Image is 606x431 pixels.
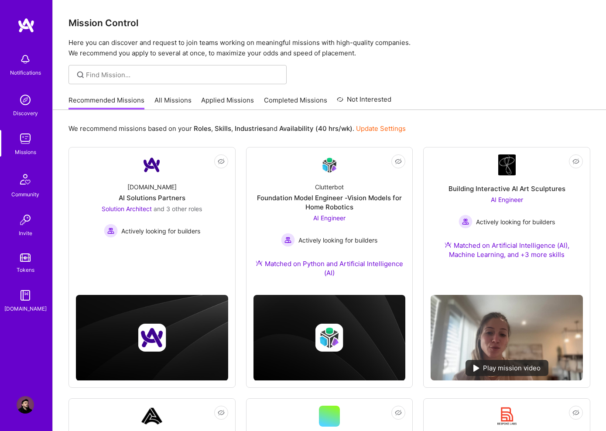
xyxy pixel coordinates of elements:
div: [DOMAIN_NAME] [127,182,177,192]
img: Ateam Purple Icon [256,260,263,267]
i: icon EyeClosed [218,158,225,165]
img: Company Logo [496,406,517,427]
img: Actively looking for builders [104,224,118,238]
img: discovery [17,91,34,109]
img: guide book [17,287,34,304]
a: Company LogoBuilding Interactive AI Art SculpturesAI Engineer Actively looking for buildersActive... [431,154,583,288]
i: icon SearchGrey [75,70,86,80]
div: [DOMAIN_NAME] [4,304,47,313]
img: cover [253,295,406,381]
img: Ateam Purple Icon [445,241,452,248]
div: Missions [15,147,36,157]
div: Tokens [17,265,34,274]
img: tokens [20,253,31,262]
span: and 3 other roles [154,205,202,212]
span: Solution Architect [102,205,152,212]
img: bell [17,51,34,68]
img: No Mission [431,295,583,380]
img: logo [17,17,35,33]
img: Company logo [138,324,166,352]
a: Applied Missions [201,96,254,110]
i: icon EyeClosed [218,409,225,416]
span: Actively looking for builders [476,217,555,226]
img: cover [76,295,228,381]
img: Company logo [315,324,343,352]
img: Invite [17,211,34,229]
div: Matched on Artificial Intelligence (AI), Machine Learning, and +3 more skills [431,241,583,259]
span: Actively looking for builders [121,226,200,236]
a: Recommended Missions [68,96,144,110]
img: Community [15,169,36,190]
a: Not Interested [337,94,391,110]
span: AI Engineer [313,214,346,222]
img: Actively looking for builders [459,215,472,229]
span: AI Engineer [491,196,523,203]
a: Company LogoClutterbotFoundation Model Engineer -Vision Models for Home RoboticsAI Engineer Activ... [253,154,406,288]
div: Play mission video [466,360,548,376]
i: icon EyeClosed [395,158,402,165]
img: Company Logo [498,154,516,175]
b: Skills [215,124,231,133]
img: Company Logo [319,155,340,175]
a: User Avatar [14,396,36,414]
b: Roles [194,124,211,133]
i: icon EyeClosed [572,409,579,416]
img: teamwork [17,130,34,147]
a: Completed Missions [264,96,327,110]
div: Matched on Python and Artificial Intelligence (AI) [253,259,406,277]
a: Company Logo[DOMAIN_NAME]AI Solutions PartnersSolution Architect and 3 other rolesActively lookin... [76,154,228,264]
span: Actively looking for builders [298,236,377,245]
p: We recommend missions based on your , , and . [68,124,406,133]
img: Actively looking for builders [281,233,295,247]
input: Find Mission... [86,70,280,79]
div: Building Interactive AI Art Sculptures [449,184,565,193]
b: Industries [235,124,266,133]
img: Company Logo [141,154,162,175]
div: Notifications [10,68,41,77]
img: play [473,365,479,372]
i: icon EyeClosed [395,409,402,416]
div: Discovery [13,109,38,118]
h3: Mission Control [68,17,590,28]
div: Clutterbot [315,182,344,192]
p: Here you can discover and request to join teams working on meaningful missions with high-quality ... [68,38,590,58]
div: Community [11,190,39,199]
img: Company Logo [141,406,162,427]
i: icon EyeClosed [572,158,579,165]
img: User Avatar [17,396,34,414]
div: Foundation Model Engineer -Vision Models for Home Robotics [253,193,406,212]
a: All Missions [154,96,192,110]
div: AI Solutions Partners [119,193,185,202]
b: Availability (40 hrs/wk) [279,124,353,133]
a: Update Settings [356,124,406,133]
div: Invite [19,229,32,238]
